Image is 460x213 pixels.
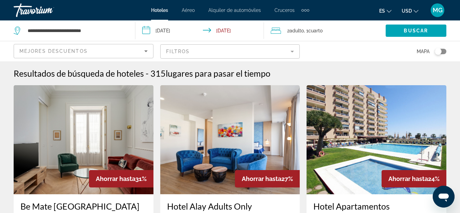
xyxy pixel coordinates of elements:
[433,7,443,14] span: MG
[429,3,446,17] button: User Menu
[235,170,300,187] div: 27%
[301,5,309,16] button: Extra navigation items
[417,47,430,56] span: Mapa
[290,28,304,33] span: Adulto
[96,175,135,182] span: Ahorrar hasta
[430,48,446,55] button: Toggle map
[19,47,148,55] mat-select: Sort by
[242,175,281,182] span: Ahorrar hasta
[388,175,428,182] span: Ahorrar hasta
[379,8,385,14] span: es
[160,85,300,194] img: Hotel image
[433,186,455,208] iframe: Botón para iniciar la ventana de mensajería
[404,28,428,33] span: Buscar
[166,68,270,78] span: lugares para pasar el tiempo
[14,85,153,194] img: Hotel image
[20,201,147,211] a: Be Mate [GEOGRAPHIC_DATA]
[304,26,323,35] span: , 1
[146,68,149,78] span: -
[382,170,446,187] div: 24%
[274,7,295,13] a: Cruceros
[135,20,264,41] button: Check-in date: Sep 29, 2025 Check-out date: Sep 30, 2025
[379,6,391,16] button: Change language
[386,25,446,37] button: Buscar
[89,170,153,187] div: 31%
[160,44,300,59] button: Filter
[182,7,195,13] a: Aéreo
[14,68,144,78] h1: Resultados de búsqueda de hoteles
[287,26,304,35] span: 2
[208,7,261,13] a: Alquiler de automóviles
[402,6,418,16] button: Change currency
[151,7,168,13] a: Hoteles
[19,48,88,54] span: Mejores descuentos
[14,1,82,19] a: Travorium
[402,8,412,14] span: USD
[308,28,323,33] span: Cuarto
[307,85,446,194] img: Hotel image
[150,68,270,78] h2: 315
[264,20,386,41] button: Travelers: 2 adults, 0 children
